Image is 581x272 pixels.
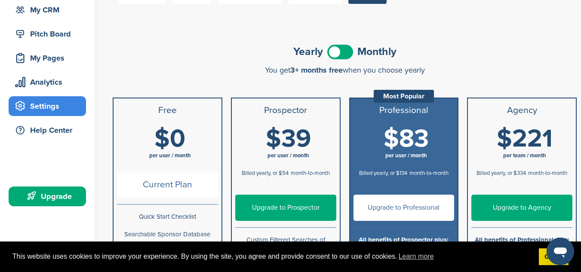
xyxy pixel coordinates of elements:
[9,120,86,140] a: Help Center
[13,122,86,138] div: Help Center
[409,170,449,177] span: month-to-month
[266,124,311,154] span: $39
[384,124,429,154] span: $83
[235,235,336,267] p: Custom Filtered Searches of Sponsors, Deals, Properties, and Agencies
[497,124,553,154] span: $221
[359,236,449,244] b: All benefits of Prospector plus:
[9,186,86,206] a: Upgrade
[13,2,86,18] div: My CRM
[117,229,218,240] p: Searchable Sponsor Database
[235,105,336,116] h3: Prospector
[374,90,434,103] div: Most Popular
[154,124,185,154] span: $0
[117,211,218,222] p: Quick Start Checklist
[471,105,572,116] h3: Agency
[267,152,309,159] span: per user / month
[13,189,86,204] div: Upgrade
[13,26,86,42] div: Pitch Board
[397,250,435,263] a: learn more about cookies
[117,171,218,198] span: Current Plan
[354,195,455,221] a: Upgrade to Professional
[117,105,218,116] h3: Free
[293,46,323,57] span: Yearly
[9,96,86,116] a: Settings
[357,46,397,57] span: Monthly
[9,48,86,68] a: My Pages
[13,74,86,90] div: Analytics
[503,152,546,159] span: per team / month
[235,195,336,221] a: Upgrade to Prospector
[9,72,86,92] a: Analytics
[528,170,567,177] span: month-to-month
[385,152,427,159] span: per user / month
[291,170,330,177] span: month-to-month
[13,50,86,66] div: My Pages
[149,152,191,159] span: per user / month
[471,195,572,221] a: Upgrade to Agency
[113,66,577,74] div: You get when you choose yearly
[354,105,455,116] h3: Professional
[13,98,86,114] div: Settings
[290,65,343,75] span: 3+ months free
[9,24,86,44] a: Pitch Board
[539,248,569,266] a: dismiss cookie message
[12,250,532,263] span: This website uses cookies to improve your experience. By using the site, you agree and provide co...
[475,236,569,244] b: All benefits of Professional plus:
[359,170,407,177] span: Billed yearly, or $134
[242,170,289,177] span: Billed yearly, or $54
[476,170,526,177] span: Billed yearly, or $334
[547,238,574,265] iframe: Button to launch messaging window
